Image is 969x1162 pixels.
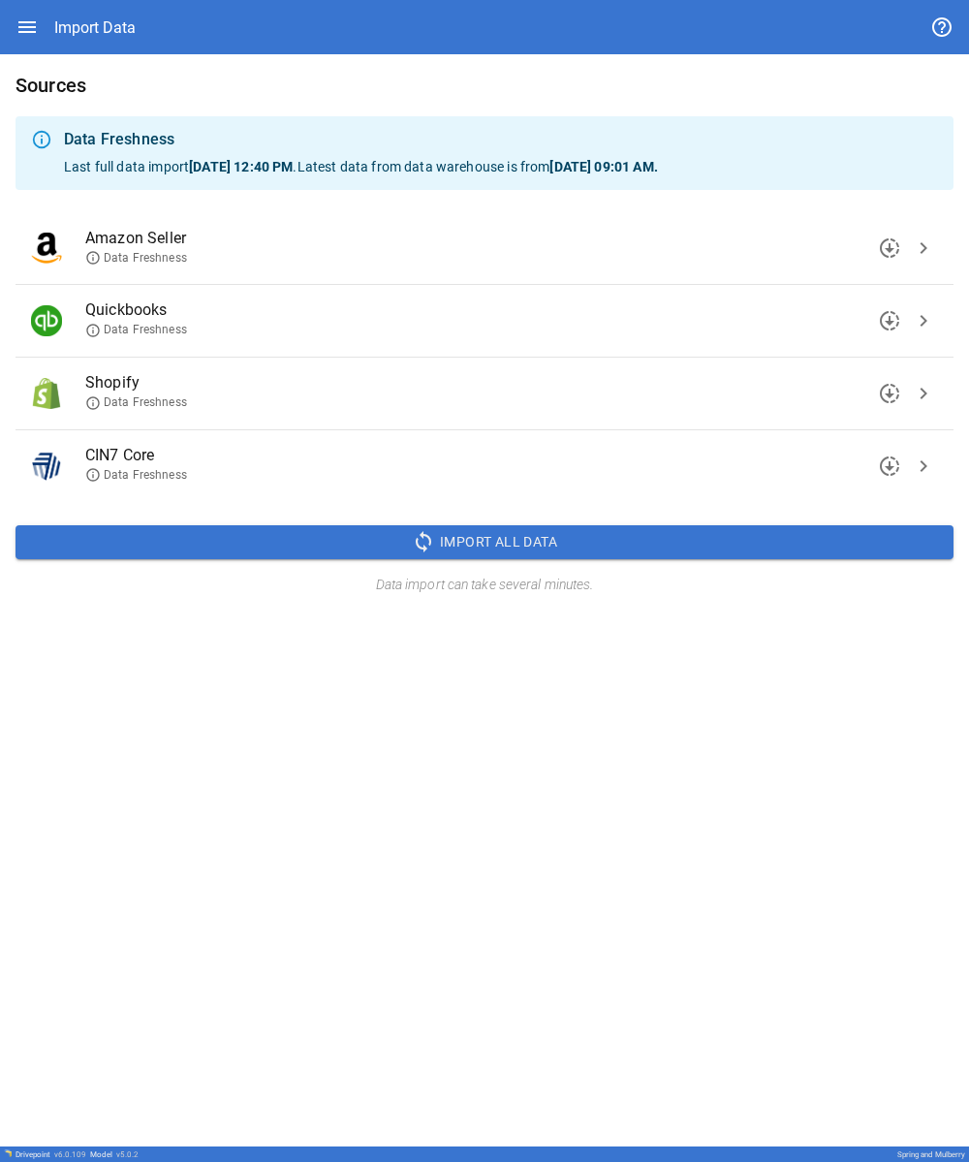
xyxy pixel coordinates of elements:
[54,1150,86,1159] span: v 6.0.109
[16,1150,86,1159] div: Drivepoint
[85,394,187,411] span: Data Freshness
[912,309,935,332] span: chevron_right
[85,371,907,394] span: Shopify
[878,382,901,405] span: downloading
[85,250,187,267] span: Data Freshness
[31,233,62,264] img: Amazon Seller
[412,530,435,553] span: sync
[31,378,62,409] img: Shopify
[878,455,901,478] span: downloading
[878,236,901,260] span: downloading
[90,1150,139,1159] div: Model
[878,309,901,332] span: downloading
[440,530,557,554] span: Import All Data
[54,18,136,37] div: Import Data
[85,322,187,338] span: Data Freshness
[85,227,907,250] span: Amazon Seller
[116,1150,139,1159] span: v 5.0.2
[912,455,935,478] span: chevron_right
[64,157,938,176] p: Last full data import . Latest data from data warehouse is from
[16,575,953,596] h6: Data import can take several minutes.
[897,1150,965,1159] div: Spring and Mulberry
[64,128,938,151] div: Data Freshness
[549,159,657,174] b: [DATE] 09:01 AM .
[85,298,907,322] span: Quickbooks
[912,236,935,260] span: chevron_right
[912,382,935,405] span: chevron_right
[85,467,187,484] span: Data Freshness
[85,444,907,467] span: CIN7 Core
[189,159,293,174] b: [DATE] 12:40 PM
[16,525,953,560] button: Import All Data
[31,305,62,336] img: Quickbooks
[31,451,62,482] img: CIN7 Core
[4,1149,12,1157] img: Drivepoint
[16,70,953,101] h6: Sources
